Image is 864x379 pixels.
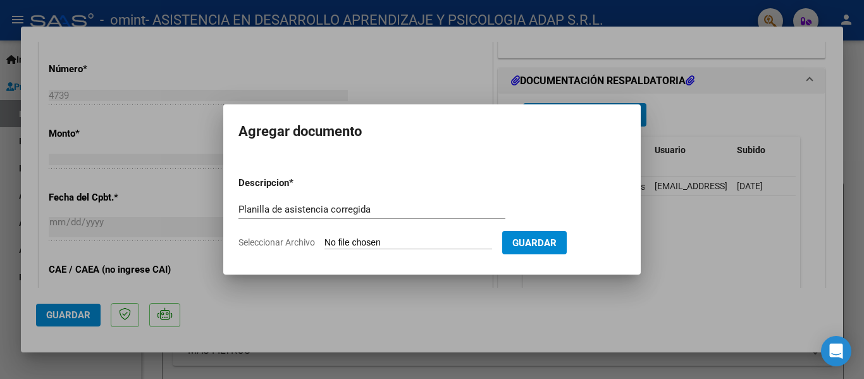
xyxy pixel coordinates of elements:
span: Guardar [512,237,557,249]
span: Seleccionar Archivo [238,237,315,247]
h2: Agregar documento [238,120,626,144]
p: Descripcion [238,176,355,190]
button: Guardar [502,231,567,254]
div: Open Intercom Messenger [821,336,851,366]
